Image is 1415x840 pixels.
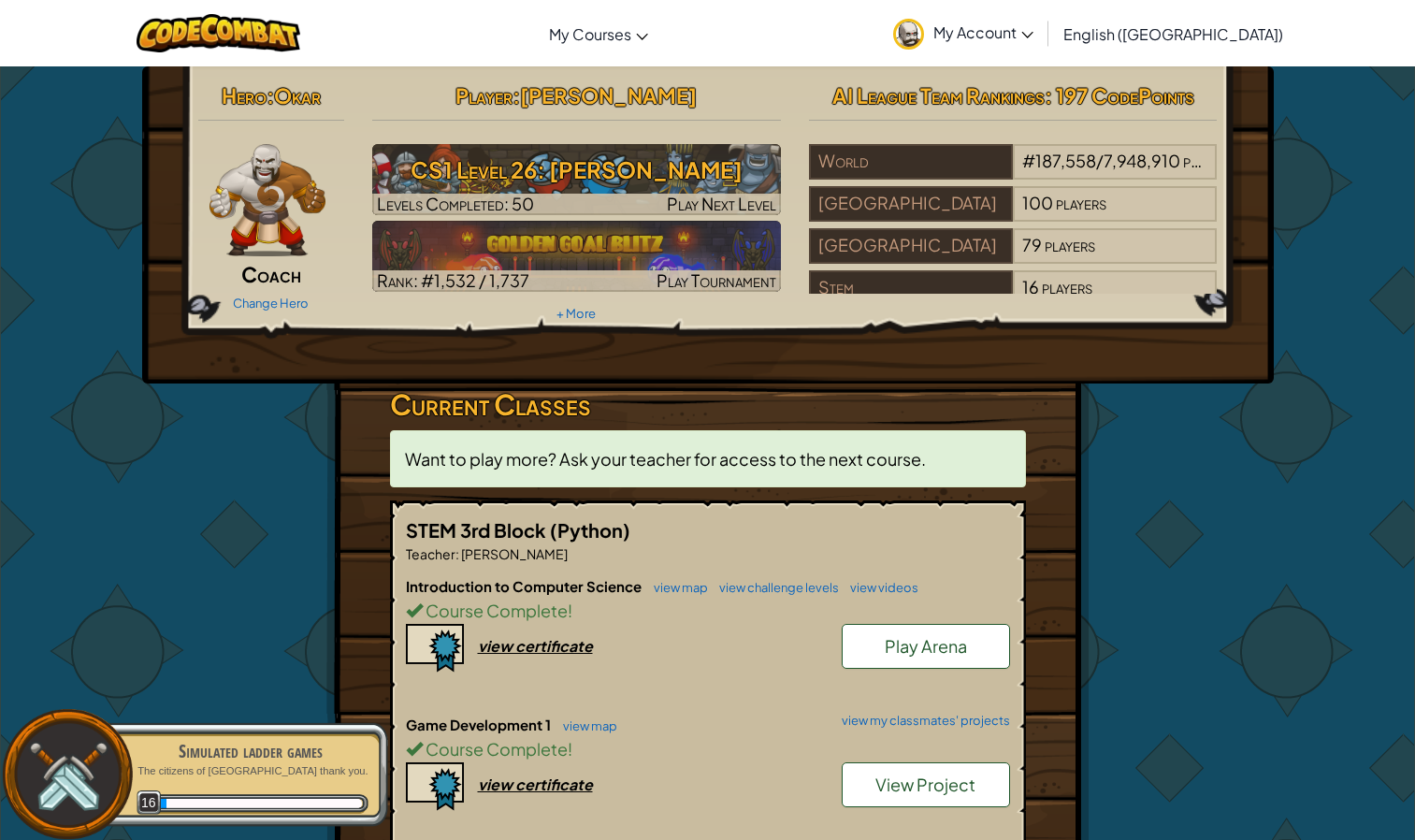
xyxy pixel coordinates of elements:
[1063,24,1283,44] span: English ([GEOGRAPHIC_DATA])
[893,19,924,50] img: avatar
[133,738,368,764] div: Simulated ladder games
[1022,234,1042,255] span: 79
[1045,234,1095,255] span: players
[423,738,568,760] span: Course Complete
[549,24,631,44] span: My Courses
[459,545,568,562] span: [PERSON_NAME]
[267,82,274,109] span: :
[1045,82,1194,109] span: : 197 CodePoints
[455,82,513,109] span: Player
[133,764,368,778] p: The citizens of [GEOGRAPHIC_DATA] thank you.
[209,144,326,256] img: goliath-pose.png
[423,600,568,621] span: Course Complete
[1104,150,1180,171] span: 7,948,910
[1054,8,1292,59] a: English ([GEOGRAPHIC_DATA])
[657,269,776,291] span: Play Tournament
[372,144,781,215] a: Play Next Level
[1022,150,1035,171] span: #
[832,715,1010,727] a: view my classmates' projects
[478,636,593,656] div: view certificate
[875,774,975,795] span: View Project
[832,82,1045,109] span: AI League Team Rankings
[809,162,1218,183] a: World#187,558/7,948,910players
[241,261,301,287] span: Coach
[809,288,1218,310] a: Stem16players
[1183,150,1234,171] span: players
[885,635,967,657] span: Play Arena
[1042,276,1092,297] span: players
[841,580,918,595] a: view videos
[809,144,1013,180] div: World
[406,775,593,794] a: view certificate
[455,545,459,562] span: :
[568,600,572,621] span: !
[406,716,554,733] span: Game Development 1
[556,306,596,321] a: + More
[372,221,781,292] img: Golden Goal
[809,246,1218,268] a: [GEOGRAPHIC_DATA]79players
[710,580,839,595] a: view challenge levels
[406,545,455,562] span: Teacher
[809,204,1218,225] a: [GEOGRAPHIC_DATA]100players
[1035,150,1096,171] span: 187,558
[520,82,697,109] span: [PERSON_NAME]
[568,738,572,760] span: !
[1022,276,1039,297] span: 16
[1022,192,1053,213] span: 100
[233,296,309,311] a: Change Hero
[377,269,529,291] span: Rank: #1,532 / 1,737
[884,4,1043,63] a: My Account
[406,577,644,595] span: Introduction to Computer Science
[222,82,267,109] span: Hero
[274,82,321,109] span: Okar
[809,270,1013,306] div: Stem
[406,636,593,656] a: view certificate
[372,144,781,215] img: CS1 Level 26: Wakka Maul
[513,82,520,109] span: :
[372,221,781,292] a: Rank: #1,532 / 1,737Play Tournament
[1056,192,1106,213] span: players
[406,762,464,811] img: certificate-icon.png
[809,228,1013,264] div: [GEOGRAPHIC_DATA]
[478,775,593,794] div: view certificate
[667,193,776,214] span: Play Next Level
[372,149,781,191] h3: CS1 Level 26: [PERSON_NAME]
[377,193,534,214] span: Levels Completed: 50
[406,518,550,542] span: STEM 3rd Block
[25,732,110,818] img: swords.png
[137,790,162,816] span: 16
[405,448,926,470] span: Want to play more? Ask your teacher for access to the next course.
[933,22,1033,42] span: My Account
[644,580,708,595] a: view map
[540,8,657,59] a: My Courses
[550,518,630,542] span: (Python)
[554,718,617,733] a: view map
[406,624,464,673] img: certificate-icon.png
[137,14,300,52] img: CodeCombat logo
[1096,150,1104,171] span: /
[809,186,1013,222] div: [GEOGRAPHIC_DATA]
[390,384,1026,426] h3: Current Classes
